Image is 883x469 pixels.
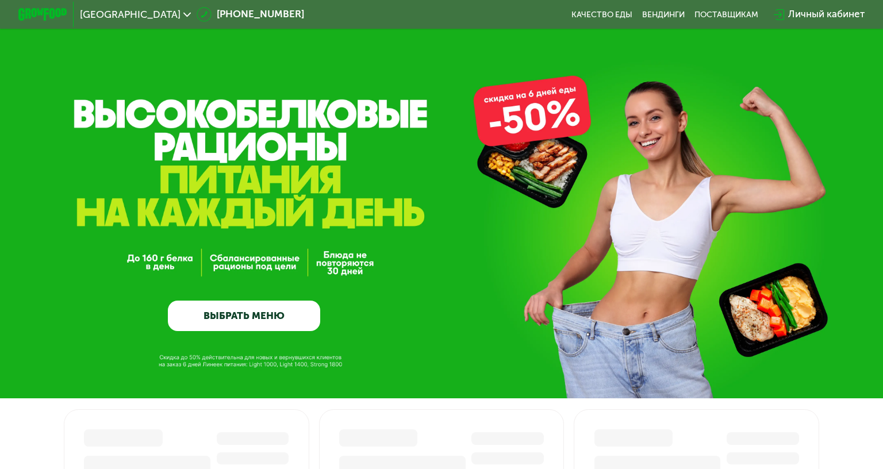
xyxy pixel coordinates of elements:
[197,7,304,22] a: [PHONE_NUMBER]
[80,10,181,20] span: [GEOGRAPHIC_DATA]
[642,10,685,20] a: Вендинги
[788,7,865,22] div: Личный кабинет
[168,301,321,331] a: ВЫБРАТЬ МЕНЮ
[694,10,758,20] div: поставщикам
[571,10,632,20] a: Качество еды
